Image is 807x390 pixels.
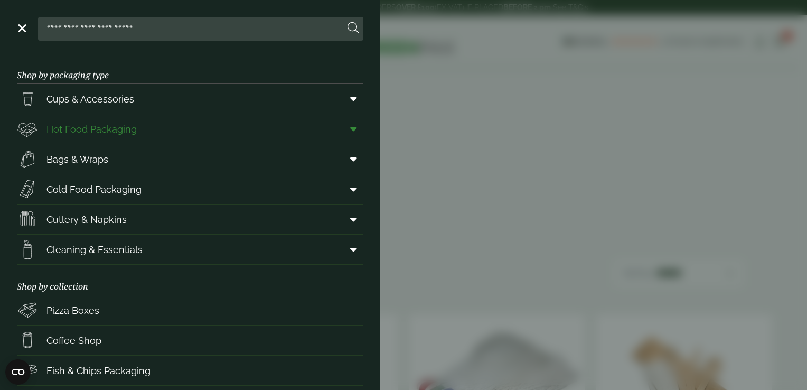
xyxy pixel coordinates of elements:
span: Coffee Shop [46,333,101,348]
a: Cups & Accessories [17,84,363,114]
a: Cutlery & Napkins [17,205,363,234]
h3: Shop by packaging type [17,53,363,84]
span: Pizza Boxes [46,303,99,318]
h3: Shop by collection [17,265,363,295]
a: Hot Food Packaging [17,114,363,144]
img: open-wipe.svg [17,239,38,260]
a: Bags & Wraps [17,144,363,174]
a: Cleaning & Essentials [17,235,363,264]
a: Pizza Boxes [17,295,363,325]
span: Cups & Accessories [46,92,134,106]
span: Hot Food Packaging [46,122,137,136]
span: Cold Food Packaging [46,182,142,197]
a: Cold Food Packaging [17,174,363,204]
img: HotDrink_paperCup.svg [17,330,38,351]
button: Open CMP widget [5,359,31,385]
span: Cutlery & Napkins [46,212,127,227]
img: Paper_carriers.svg [17,148,38,170]
span: Cleaning & Essentials [46,243,143,257]
a: Coffee Shop [17,326,363,355]
img: Sandwich_box.svg [17,179,38,200]
img: Pizza_boxes.svg [17,300,38,321]
img: Cutlery.svg [17,209,38,230]
img: PintNhalf_cup.svg [17,88,38,109]
span: Fish & Chips Packaging [46,364,151,378]
img: Deli_box.svg [17,118,38,140]
span: Bags & Wraps [46,152,108,166]
a: Fish & Chips Packaging [17,356,363,385]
